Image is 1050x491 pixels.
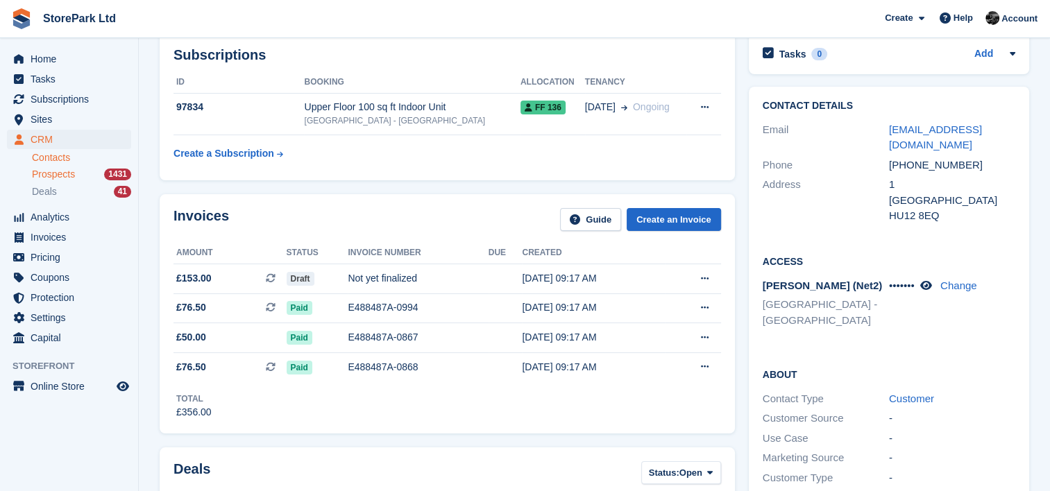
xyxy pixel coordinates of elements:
div: 1 [889,177,1015,193]
div: [PHONE_NUMBER] [889,157,1015,173]
a: [EMAIL_ADDRESS][DOMAIN_NAME] [889,123,982,151]
div: Address [763,177,889,224]
span: Account [1001,12,1038,26]
div: Marketing Source [763,450,889,466]
span: Analytics [31,207,114,227]
h2: Invoices [173,208,229,231]
span: Sites [31,110,114,129]
div: - [889,431,1015,447]
a: Prospects 1431 [32,167,131,182]
div: Total [176,393,212,405]
a: menu [7,110,131,129]
a: menu [7,328,131,347]
span: Subscriptions [31,89,114,109]
th: Amount [173,242,287,264]
img: stora-icon-8386f47178a22dfd0bd8f6a31ec36ba5ce8667c1dd55bd0f319d3a0aa187defe.svg [11,8,32,29]
th: Allocation [520,71,585,94]
span: [PERSON_NAME] (Net2) [763,279,883,291]
h2: Deals [173,461,210,487]
span: Capital [31,328,114,347]
span: £76.50 [176,360,206,374]
button: Status: Open [641,461,721,484]
a: StorePark Ltd [37,7,121,30]
span: Help [954,11,973,25]
div: £356.00 [176,405,212,420]
div: - [889,450,1015,466]
span: Coupons [31,268,114,287]
a: Guide [560,208,621,231]
span: Status: [649,466,679,480]
th: Created [522,242,665,264]
div: E488487A-0868 [348,360,488,374]
span: CRM [31,130,114,149]
a: Contacts [32,151,131,164]
a: menu [7,49,131,69]
div: HU12 8EQ [889,208,1015,224]
span: Settings [31,308,114,327]
th: Tenancy [585,71,686,94]
span: FF 136 [520,101,566,114]
a: Customer [889,393,934,404]
div: Upper Floor 100 sq ft Indoor Unit [304,100,520,114]
div: 0 [811,48,827,60]
th: Status [287,242,348,264]
a: Create a Subscription [173,141,283,166]
h2: Tasks [779,48,806,60]
span: Protection [31,288,114,307]
span: Deals [32,185,57,198]
span: Create [885,11,913,25]
a: menu [7,89,131,109]
span: [DATE] [585,100,616,114]
span: Paid [287,331,312,345]
div: Create a Subscription [173,146,274,161]
div: Customer Type [763,470,889,486]
span: Prospects [32,168,75,181]
span: £153.00 [176,271,212,286]
a: menu [7,288,131,307]
a: menu [7,268,131,287]
th: Due [489,242,523,264]
div: Customer Source [763,411,889,427]
span: Ongoing [633,101,670,112]
a: menu [7,130,131,149]
span: £76.50 [176,300,206,315]
div: E488487A-0994 [348,300,488,315]
a: menu [7,207,131,227]
span: £50.00 [176,330,206,345]
div: - [889,411,1015,427]
a: menu [7,248,131,267]
div: Use Case [763,431,889,447]
div: [GEOGRAPHIC_DATA] [889,193,1015,209]
a: Add [974,46,993,62]
a: menu [7,377,131,396]
span: Draft [287,272,314,286]
th: Invoice number [348,242,488,264]
span: Home [31,49,114,69]
a: Change [940,279,977,291]
div: - [889,470,1015,486]
span: Open [679,466,702,480]
a: menu [7,308,131,327]
img: Ryan Mulcahy [985,11,999,25]
div: 97834 [173,100,304,114]
span: Invoices [31,227,114,247]
a: Create an Invoice [627,208,721,231]
h2: Contact Details [763,101,1015,112]
div: Not yet finalized [348,271,488,286]
div: Email [763,122,889,153]
li: [GEOGRAPHIC_DATA] - [GEOGRAPHIC_DATA] [763,297,889,328]
a: Preview store [115,378,131,395]
a: menu [7,69,131,89]
div: [DATE] 09:17 AM [522,360,665,374]
div: [DATE] 09:17 AM [522,300,665,315]
span: Tasks [31,69,114,89]
a: menu [7,227,131,247]
div: [DATE] 09:17 AM [522,271,665,286]
span: Paid [287,301,312,315]
th: Booking [304,71,520,94]
h2: Subscriptions [173,47,721,63]
div: 1431 [104,169,131,180]
div: Contact Type [763,391,889,407]
h2: Access [763,254,1015,268]
span: Storefront [12,359,138,373]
